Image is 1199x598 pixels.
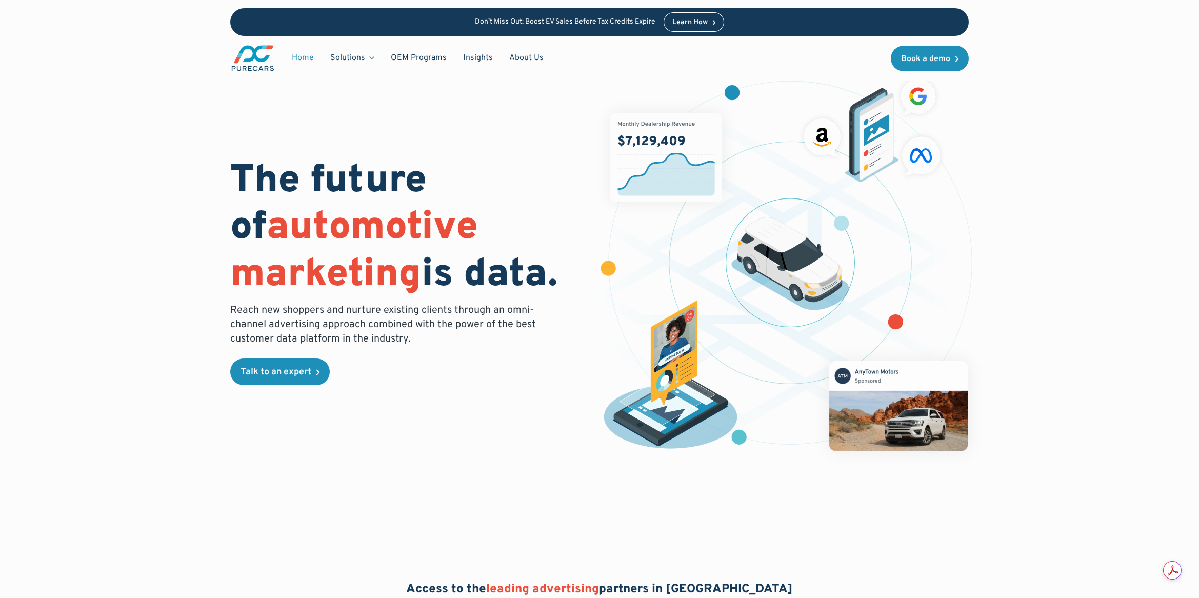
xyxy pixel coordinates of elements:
[798,74,946,182] img: ads on social media and advertising partners
[230,44,275,72] img: purecars logo
[322,48,383,68] div: Solutions
[901,55,950,63] div: Book a demo
[455,48,501,68] a: Insights
[672,19,708,26] div: Learn How
[610,113,722,202] img: chart showing monthly dealership revenue of $7m
[230,204,478,300] span: automotive marketing
[383,48,455,68] a: OEM Programs
[501,48,552,68] a: About Us
[230,158,587,299] h1: The future of is data.
[230,358,330,385] a: Talk to an expert
[731,217,849,310] img: illustration of a vehicle
[594,301,747,453] img: persona of a buyer
[664,12,725,32] a: Learn How
[230,303,542,346] p: Reach new shoppers and nurture existing clients through an omni-channel advertising approach comb...
[486,582,599,597] span: leading advertising
[810,342,987,470] img: mockup of facebook post
[230,44,275,72] a: main
[241,368,311,377] div: Talk to an expert
[475,18,655,27] p: Don’t Miss Out: Boost EV Sales Before Tax Credits Expire
[330,52,365,64] div: Solutions
[891,46,969,71] a: Book a demo
[284,48,322,68] a: Home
